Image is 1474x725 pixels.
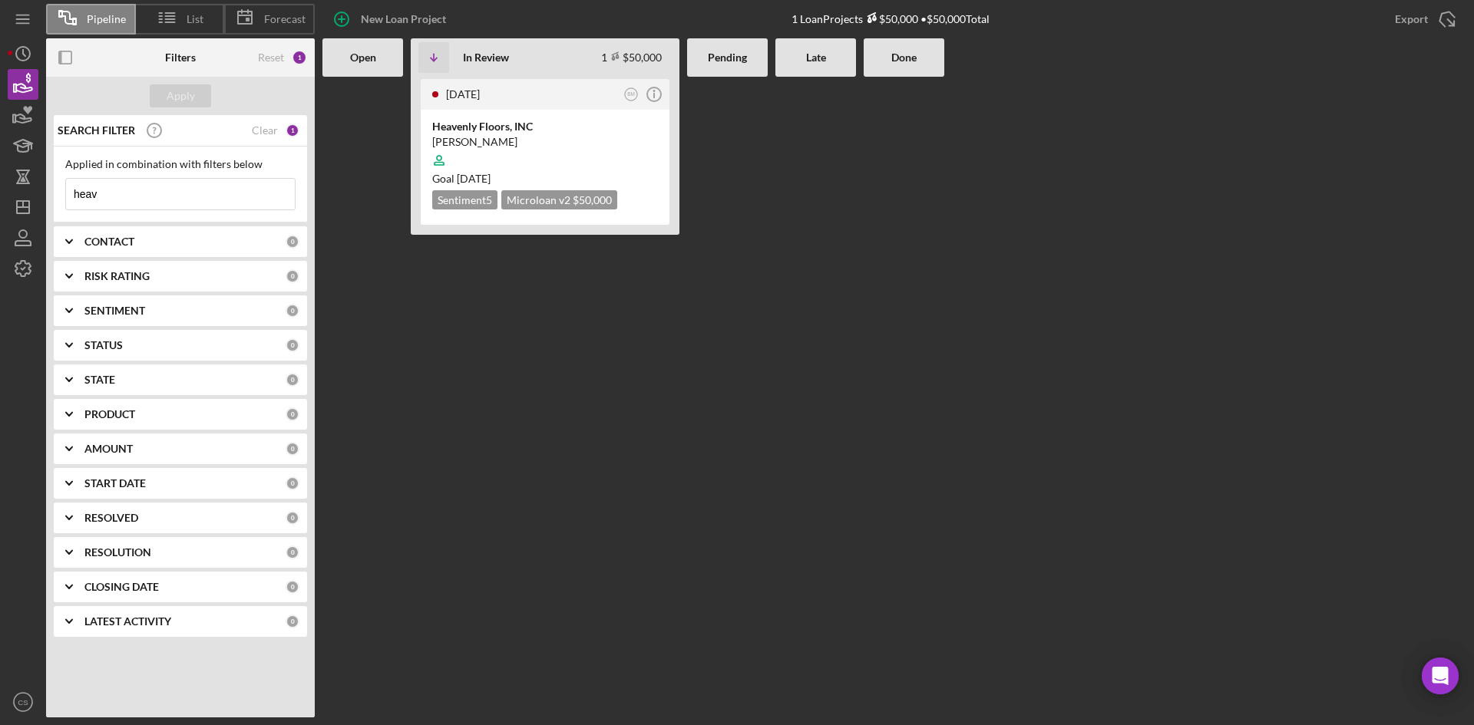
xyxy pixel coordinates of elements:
[286,511,299,525] div: 0
[286,269,299,283] div: 0
[432,190,497,209] div: Sentiment 5
[286,124,299,137] div: 1
[601,51,662,64] div: 1 $50,000
[322,4,461,35] button: New Loan Project
[432,119,658,134] div: Heavenly Floors, INC
[84,546,151,559] b: RESOLUTION
[84,408,135,420] b: PRODUCT
[286,545,299,559] div: 0
[165,51,196,64] b: Filters
[286,304,299,318] div: 0
[84,477,146,489] b: START DATE
[87,13,126,25] span: Pipeline
[84,443,133,455] b: AMOUNT
[621,84,642,105] button: BM
[65,158,296,170] div: Applied in combination with filters below
[418,77,672,227] a: [DATE]BMHeavenly Floors, INC[PERSON_NAME]Goal [DATE]Sentiment5Microloan v2 $50,000
[891,51,917,64] b: Done
[361,4,446,35] div: New Loan Project
[252,124,278,137] div: Clear
[501,190,617,209] div: Microloan v2
[8,687,38,717] button: CS
[286,235,299,249] div: 0
[573,193,612,206] span: $50,000
[286,580,299,594] div: 0
[84,270,150,282] b: RISK RATING
[286,373,299,387] div: 0
[432,172,491,185] span: Goal
[84,512,138,524] b: RESOLVED
[627,91,635,97] text: BM
[292,50,307,65] div: 1
[84,615,171,628] b: LATEST ACTIVITY
[18,698,28,707] text: CS
[1380,4,1466,35] button: Export
[84,339,123,351] b: STATUS
[286,407,299,421] div: 0
[264,13,306,25] span: Forecast
[286,476,299,490] div: 0
[792,12,990,25] div: 1 Loan Projects • $50,000 Total
[187,13,203,25] span: List
[84,305,145,317] b: SENTIMENT
[463,51,509,64] b: In Review
[58,124,135,137] b: SEARCH FILTER
[806,51,826,64] b: Late
[84,374,115,386] b: STATE
[286,338,299,352] div: 0
[446,87,480,101] time: 2025-08-28 02:10
[84,581,159,593] b: CLOSING DATE
[150,84,211,107] button: Apply
[708,51,747,64] b: Pending
[863,12,918,25] div: $50,000
[258,51,284,64] div: Reset
[1395,4,1428,35] div: Export
[457,172,491,185] time: 09/23/2025
[350,51,376,64] b: Open
[167,84,195,107] div: Apply
[432,134,658,150] div: [PERSON_NAME]
[286,442,299,456] div: 0
[84,236,134,248] b: CONTACT
[1422,657,1459,694] div: Open Intercom Messenger
[286,615,299,628] div: 0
